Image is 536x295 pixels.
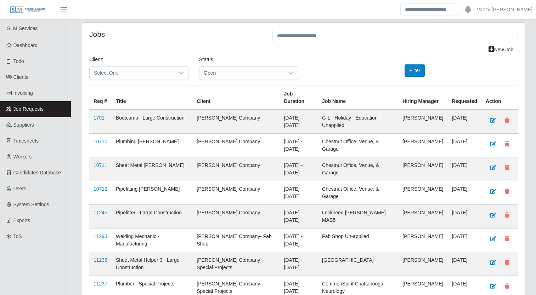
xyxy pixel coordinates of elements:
td: [PERSON_NAME] Company [192,181,280,205]
td: [PERSON_NAME] [398,134,447,157]
td: [PERSON_NAME] [398,110,447,134]
td: Chestnut Office, Venue, & Garage [318,181,398,205]
th: Client [192,86,280,110]
a: Vanity [PERSON_NAME] [477,6,532,13]
td: [PERSON_NAME] [398,205,447,229]
td: Lockheed [PERSON_NAME] MAB5 [318,205,398,229]
span: Select One [90,66,174,80]
td: Pipefitting [PERSON_NAME] [112,181,192,205]
span: Users [13,186,27,191]
td: Welding Mechanic - Manufacturing [112,229,192,252]
td: [DATE] [447,181,481,205]
td: [PERSON_NAME] Company [192,205,280,229]
td: Sheet Metal Helper 3 - Large Construction [112,252,192,276]
input: Search [400,4,459,16]
td: [DATE] [447,229,481,252]
img: SLM Logo [10,6,45,14]
a: 11237 [94,281,107,287]
td: [GEOGRAPHIC_DATA] [318,252,398,276]
th: Hiring Manager [398,86,447,110]
td: Sheet Metal [PERSON_NAME] [112,157,192,181]
td: [DATE] [447,205,481,229]
span: Suppliers [13,122,34,128]
label: Status: [199,56,215,63]
td: [PERSON_NAME] [398,252,447,276]
td: Bootcamp - Large Construction [112,110,192,134]
span: Job Requests [13,106,44,112]
span: SLM Services [7,25,38,31]
td: Plumbing [PERSON_NAME] [112,134,192,157]
td: [DATE] - [DATE] [280,110,318,134]
td: [DATE] - [DATE] [280,157,318,181]
span: ToS [13,233,22,239]
td: [PERSON_NAME] Company- Fab Shop [192,229,280,252]
span: Todo [13,58,24,64]
span: System Settings [13,202,49,207]
th: Requested [447,86,481,110]
span: Exports [13,218,30,223]
a: 1791 [94,115,105,121]
a: 10711 [94,162,107,168]
span: Open [199,66,284,80]
a: New Job [484,44,518,56]
a: 11236 [94,257,107,263]
td: [DATE] - [DATE] [280,134,318,157]
td: [DATE] [447,110,481,134]
td: [PERSON_NAME] Company [192,110,280,134]
span: Invoicing [13,90,33,96]
td: Chestnut Office, Venue, & Garage [318,134,398,157]
td: [PERSON_NAME] [398,181,447,205]
td: [DATE] [447,134,481,157]
td: [PERSON_NAME] [398,157,447,181]
td: Pipefitter - Large Construction [112,205,192,229]
td: Fab Shop Un-applied [318,229,398,252]
td: [PERSON_NAME] Company [192,157,280,181]
td: Chestnut Office, Venue, & Garage [318,157,398,181]
h4: Jobs [89,30,262,39]
span: Candidates Database [13,170,61,175]
td: [DATE] [447,252,481,276]
td: [DATE] - [DATE] [280,181,318,205]
td: [PERSON_NAME] [398,229,447,252]
td: [DATE] - [DATE] [280,205,318,229]
label: Client: [89,56,103,63]
td: [DATE] - [DATE] [280,229,318,252]
span: Timesheets [13,138,39,144]
a: 11293 [94,233,107,239]
th: Action [481,86,518,110]
td: [PERSON_NAME] Company [192,134,280,157]
span: Workers [13,154,32,160]
th: Job Name [318,86,398,110]
span: Clients [13,74,29,80]
th: Job Duration [280,86,318,110]
span: Dashboard [13,42,38,48]
button: Filter [405,64,425,77]
th: Req # [89,86,112,110]
th: Title [112,86,192,110]
td: [DATE] [447,157,481,181]
td: [PERSON_NAME] Company - Special Projects [192,252,280,276]
a: 10712 [94,186,107,192]
td: [DATE] - [DATE] [280,252,318,276]
a: 11245 [94,210,107,215]
a: 10710 [94,139,107,144]
td: G-L - Holiday - Education - Unapplied [318,110,398,134]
